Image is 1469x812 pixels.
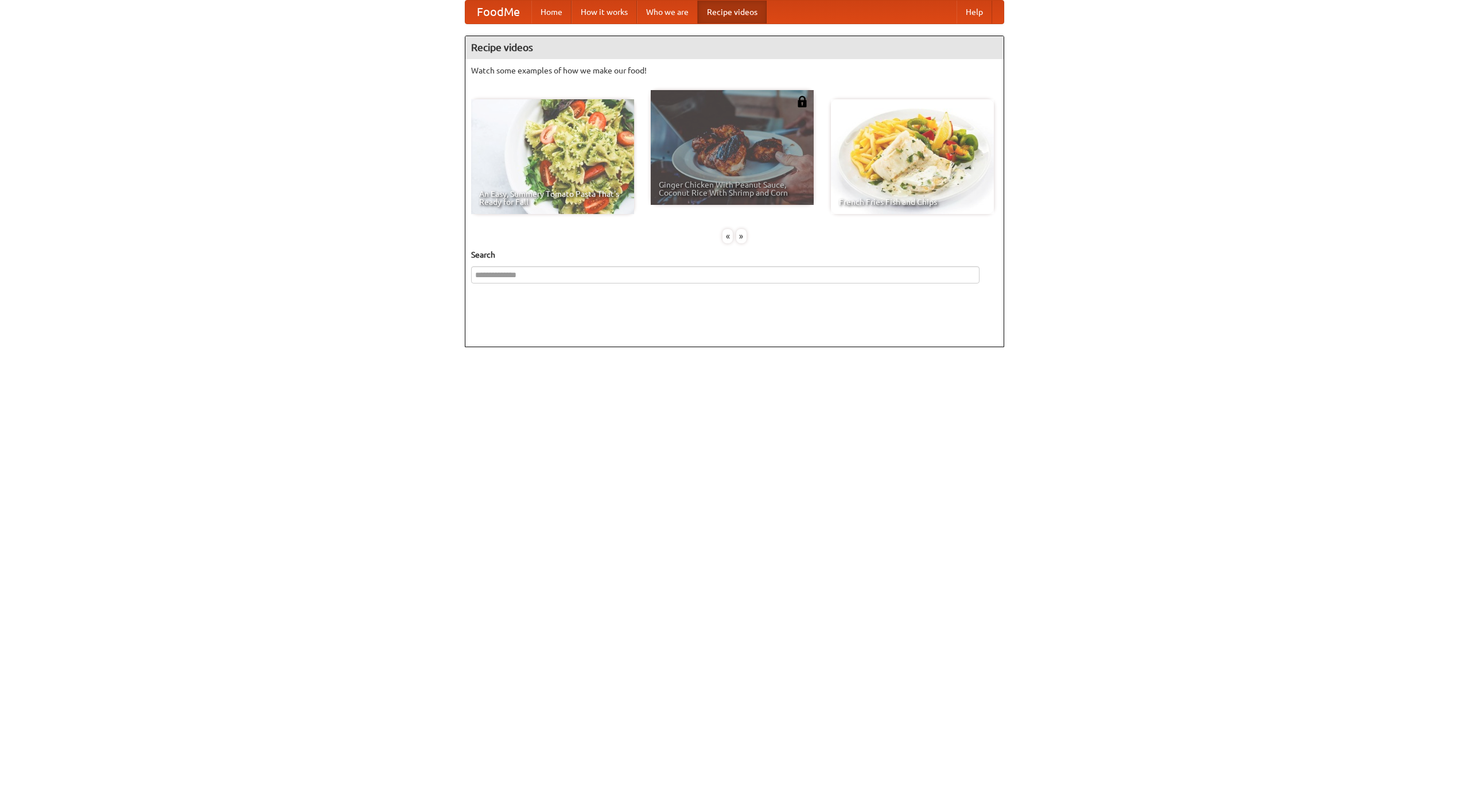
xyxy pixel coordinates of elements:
[957,1,992,24] a: Help
[572,1,637,24] a: How it works
[471,99,634,214] a: An Easy, Summery Tomato Pasta That's Ready for Fall
[465,36,1004,59] h4: Recipe videos
[471,249,998,261] h5: Search
[479,190,626,206] span: An Easy, Summery Tomato Pasta That's Ready for Fall
[796,96,808,107] img: 483408.png
[531,1,572,24] a: Home
[465,1,531,24] a: FoodMe
[722,229,733,243] div: «
[839,198,986,206] span: French Fries Fish and Chips
[471,65,998,76] p: Watch some examples of how we make our food!
[831,99,994,214] a: French Fries Fish and Chips
[698,1,767,24] a: Recipe videos
[637,1,698,24] a: Who we are
[736,229,747,243] div: »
